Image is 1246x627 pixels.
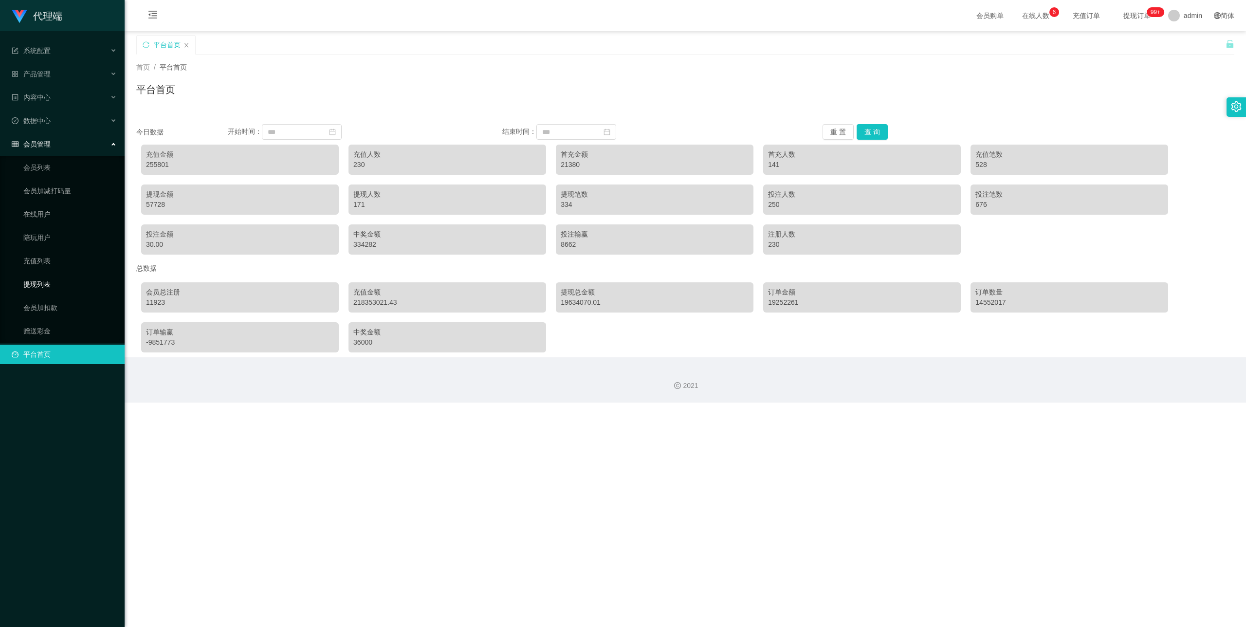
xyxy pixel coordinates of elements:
[353,200,541,210] div: 171
[561,297,749,308] div: 19634070.01
[768,149,956,160] div: 首充人数
[604,129,610,135] i: 图标: calendar
[136,82,175,97] h1: 平台首页
[146,189,334,200] div: 提现金额
[146,229,334,240] div: 投注金额
[768,160,956,170] div: 141
[561,229,749,240] div: 投注输赢
[146,287,334,297] div: 会员总注册
[12,117,51,125] span: 数据中心
[154,63,156,71] span: /
[160,63,187,71] span: 平台首页
[146,240,334,250] div: 30.00
[561,149,749,160] div: 首充金额
[132,381,1238,391] div: 2021
[768,297,956,308] div: 19252261
[136,0,169,32] i: 图标: menu-fold
[561,240,749,250] div: 8662
[975,200,1163,210] div: 676
[353,229,541,240] div: 中奖金额
[23,251,117,271] a: 充值列表
[975,189,1163,200] div: 投注笔数
[136,63,150,71] span: 首页
[1226,39,1234,48] i: 图标: unlock
[353,327,541,337] div: 中奖金额
[561,160,749,170] div: 21380
[136,259,1234,277] div: 总数据
[12,47,51,55] span: 系统配置
[146,297,334,308] div: 11923
[12,140,51,148] span: 会员管理
[12,93,51,101] span: 内容中心
[12,141,18,148] i: 图标: table
[768,200,956,210] div: 250
[33,0,62,32] h1: 代理端
[1147,7,1164,17] sup: 1156
[674,382,681,389] i: 图标: copyright
[353,287,541,297] div: 充值金额
[329,129,336,135] i: 图标: calendar
[353,189,541,200] div: 提现人数
[146,327,334,337] div: 订单输赢
[768,229,956,240] div: 注册人数
[146,149,334,160] div: 充值金额
[12,12,62,19] a: 代理端
[183,42,189,48] i: 图标: close
[561,200,749,210] div: 334
[12,117,18,124] i: 图标: check-circle-o
[23,321,117,341] a: 赠送彩金
[1214,12,1221,19] i: 图标: global
[502,128,536,135] span: 结束时间：
[23,228,117,247] a: 陪玩用户
[353,240,541,250] div: 334282
[561,189,749,200] div: 提现笔数
[12,94,18,101] i: 图标: profile
[23,158,117,177] a: 会员列表
[23,181,117,201] a: 会员加减打码量
[12,70,51,78] span: 产品管理
[857,124,888,140] button: 查 询
[146,200,334,210] div: 57728
[12,345,117,364] a: 图标: dashboard平台首页
[23,204,117,224] a: 在线用户
[153,36,181,54] div: 平台首页
[1049,7,1059,17] sup: 6
[1231,101,1242,112] i: 图标: setting
[353,149,541,160] div: 充值人数
[12,47,18,54] i: 图标: form
[561,287,749,297] div: 提现总金额
[768,189,956,200] div: 投注人数
[1068,12,1105,19] span: 充值订单
[1118,12,1155,19] span: 提现订单
[12,10,27,23] img: logo.9652507e.png
[768,240,956,250] div: 230
[768,287,956,297] div: 订单金额
[1053,7,1056,17] p: 6
[353,160,541,170] div: 230
[23,298,117,317] a: 会员加扣款
[975,297,1163,308] div: 14552017
[23,275,117,294] a: 提现列表
[975,149,1163,160] div: 充值笔数
[146,160,334,170] div: 255801
[143,41,149,48] i: 图标: sync
[975,287,1163,297] div: 订单数量
[975,160,1163,170] div: 528
[12,71,18,77] i: 图标: appstore-o
[353,297,541,308] div: 218353021.43
[353,337,541,348] div: 36000
[146,337,334,348] div: -9851773
[823,124,854,140] button: 重 置
[1017,12,1054,19] span: 在线人数
[228,128,262,135] span: 开始时间：
[136,127,228,137] div: 今日数据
